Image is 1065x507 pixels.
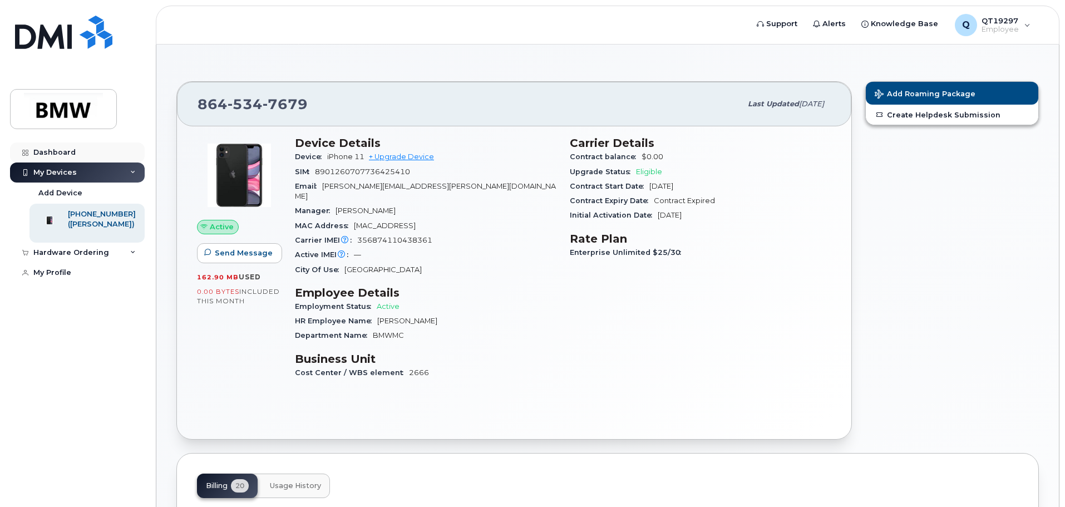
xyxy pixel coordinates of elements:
[270,481,321,490] span: Usage History
[263,96,308,112] span: 7679
[570,152,642,161] span: Contract balance
[570,211,658,219] span: Initial Activation Date
[295,352,556,366] h3: Business Unit
[206,142,273,209] img: iPhone_11.jpg
[210,221,234,232] span: Active
[295,236,357,244] span: Carrier IMEI
[570,196,654,205] span: Contract Expiry Date
[295,206,336,215] span: Manager
[197,273,239,281] span: 162.90 MB
[354,221,416,230] span: [MAC_ADDRESS]
[295,136,556,150] h3: Device Details
[295,331,373,339] span: Department Name
[636,168,662,176] span: Eligible
[570,182,649,190] span: Contract Start Date
[295,182,322,190] span: Email
[570,168,636,176] span: Upgrade Status
[409,368,429,377] span: 2666
[658,211,682,219] span: [DATE]
[295,152,327,161] span: Device
[228,96,263,112] span: 534
[866,82,1038,105] button: Add Roaming Package
[1017,459,1057,499] iframe: Messenger Launcher
[295,265,344,274] span: City Of Use
[354,250,361,259] span: —
[373,331,404,339] span: BMWMC
[642,152,663,161] span: $0.00
[875,90,975,100] span: Add Roaming Package
[357,236,432,244] span: 356874110438361
[295,250,354,259] span: Active IMEI
[198,96,308,112] span: 864
[649,182,673,190] span: [DATE]
[295,317,377,325] span: HR Employee Name
[570,136,831,150] h3: Carrier Details
[327,152,364,161] span: iPhone 11
[295,168,315,176] span: SIM
[344,265,422,274] span: [GEOGRAPHIC_DATA]
[197,288,239,296] span: 0.00 Bytes
[239,273,261,281] span: used
[570,232,831,245] h3: Rate Plan
[369,152,434,161] a: + Upgrade Device
[799,100,824,108] span: [DATE]
[295,221,354,230] span: MAC Address
[295,182,556,200] span: [PERSON_NAME][EMAIL_ADDRESS][PERSON_NAME][DOMAIN_NAME]
[377,302,400,311] span: Active
[570,248,687,257] span: Enterprise Unlimited $25/30
[295,286,556,299] h3: Employee Details
[295,302,377,311] span: Employment Status
[377,317,437,325] span: [PERSON_NAME]
[315,168,410,176] span: 8901260707736425410
[748,100,799,108] span: Last updated
[215,248,273,258] span: Send Message
[197,243,282,263] button: Send Message
[295,368,409,377] span: Cost Center / WBS element
[654,196,715,205] span: Contract Expired
[336,206,396,215] span: [PERSON_NAME]
[866,105,1038,125] a: Create Helpdesk Submission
